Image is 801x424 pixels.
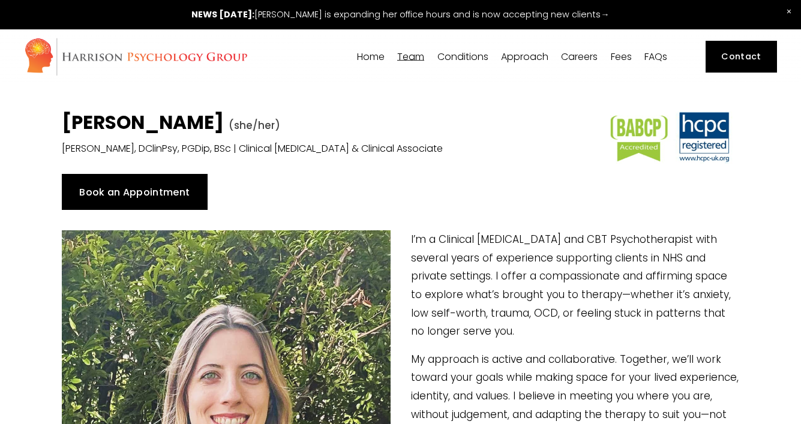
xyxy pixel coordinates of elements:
[611,51,632,62] a: Fees
[644,51,667,62] a: FAQs
[62,109,224,136] strong: [PERSON_NAME]
[229,118,280,133] span: (she/her)
[62,230,739,341] p: I’m a Clinical [MEDICAL_DATA] and CBT Psychotherapist with several years of experience supporting...
[706,41,777,73] a: Contact
[62,140,565,158] p: [PERSON_NAME], DClinPsy, PGDip, BSc | Clinical [MEDICAL_DATA] & Clinical Associate
[437,51,488,62] a: folder dropdown
[62,174,208,210] a: Book an Appointment
[397,51,424,62] a: folder dropdown
[437,52,488,62] span: Conditions
[357,51,385,62] a: Home
[561,51,598,62] a: Careers
[397,52,424,62] span: Team
[501,52,548,62] span: Approach
[24,37,248,76] img: Harrison Psychology Group
[501,51,548,62] a: folder dropdown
